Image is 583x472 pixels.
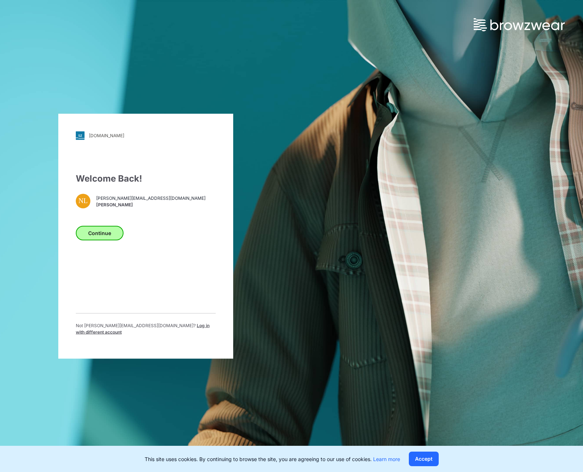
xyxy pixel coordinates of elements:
[76,322,216,335] p: Not [PERSON_NAME][EMAIL_ADDRESS][DOMAIN_NAME] ?
[76,194,90,208] div: NL
[145,455,400,463] p: This site uses cookies. By continuing to browse the site, you are agreeing to our use of cookies.
[76,226,124,240] button: Continue
[373,456,400,462] a: Learn more
[76,131,85,140] img: svg+xml;base64,PHN2ZyB3aWR0aD0iMjgiIGhlaWdodD0iMjgiIHZpZXdCb3g9IjAgMCAyOCAyOCIgZmlsbD0ibm9uZSIgeG...
[76,172,216,185] div: Welcome Back!
[96,202,206,208] span: [PERSON_NAME]
[89,133,124,138] div: [DOMAIN_NAME]
[409,452,439,466] button: Accept
[474,18,565,31] img: browzwear-logo.73288ffb.svg
[96,195,206,202] span: [PERSON_NAME][EMAIL_ADDRESS][DOMAIN_NAME]
[76,131,216,140] a: [DOMAIN_NAME]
